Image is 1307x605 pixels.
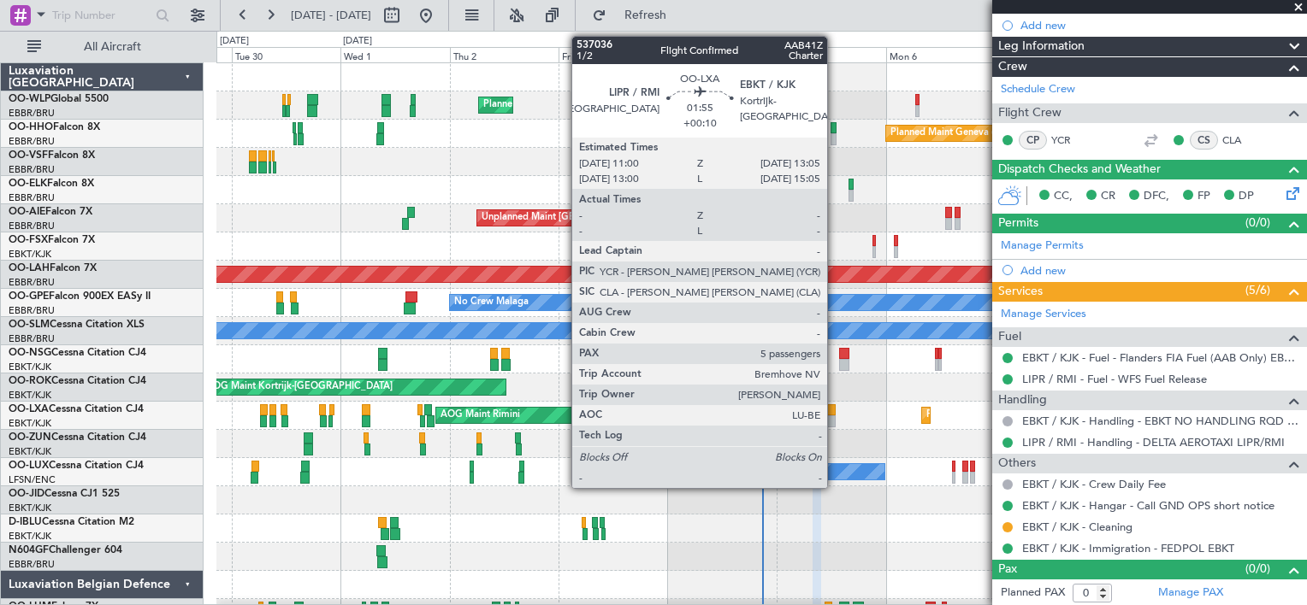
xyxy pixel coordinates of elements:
[9,235,48,245] span: OO-FSX
[1022,372,1207,386] a: LIPR / RMI - Fuel - WFS Fuel Release
[9,376,51,386] span: OO-ROK
[343,34,372,49] div: [DATE]
[1022,541,1234,555] a: EBKT / KJK - Immigration - FEDPOL EBKT
[9,545,122,555] a: N604GFChallenger 604
[9,417,51,430] a: EBKT/KJK
[1022,498,1274,513] a: EBKT / KJK - Hangar - Call GND OPS short notice
[9,376,146,386] a: OO-ROKCessna Citation CJ4
[9,332,55,345] a: EBBR/BRU
[559,47,667,62] div: Fri 3
[52,3,151,28] input: Trip Number
[998,214,1038,233] span: Permits
[9,489,44,499] span: OO-JID
[998,560,1017,579] span: Pax
[1245,214,1270,232] span: (0/0)
[9,135,55,148] a: EBBR/BRU
[9,445,51,458] a: EBKT/KJK
[9,545,49,555] span: N604GF
[483,92,606,118] div: Planned Maint Milan (Linate)
[9,276,55,289] a: EBBR/BRU
[1054,188,1073,205] span: CC,
[9,502,51,514] a: EBKT/KJK
[9,263,50,273] span: OO-LAH
[1001,81,1075,98] a: Schedule Crew
[441,402,520,428] div: AOG Maint Rimini
[886,47,995,62] div: Mon 6
[9,517,42,527] span: D-IBLU
[340,47,449,62] div: Wed 1
[9,107,55,120] a: EBBR/BRU
[9,179,94,189] a: OO-ELKFalcon 8X
[9,291,49,302] span: OO-GPE
[1051,132,1090,148] a: YCR
[998,282,1043,302] span: Services
[454,290,529,315] div: No Crew Malaga
[9,94,109,104] a: OO-WLPGlobal 5500
[9,558,55,571] a: EBBR/BRU
[9,207,45,217] span: OO-AIE
[450,47,559,62] div: Thu 2
[9,361,51,373] a: EBKT/KJK
[9,432,51,443] span: OO-ZUN
[584,2,687,29] button: Refresh
[610,9,682,21] span: Refresh
[9,473,56,486] a: LFSN/ENC
[1222,132,1261,148] a: CLA
[9,320,50,330] span: OO-SLM
[9,94,50,104] span: OO-WLP
[291,8,371,23] span: [DATE] - [DATE]
[9,489,120,499] a: OO-JIDCessna CJ1 525
[9,304,55,317] a: EBBR/BRU
[1022,520,1133,534] a: EBKT / KJK - Cleaning
[9,179,47,189] span: OO-ELK
[9,248,51,261] a: EBKT/KJK
[9,461,49,471] span: OO-LUX
[1190,131,1218,150] div: CS
[998,57,1027,77] span: Crew
[998,103,1062,123] span: Flight Crew
[9,320,145,330] a: OO-SLMCessna Citation XLS
[9,404,144,414] a: OO-LXACessna Citation CJ4
[9,235,95,245] a: OO-FSXFalcon 7X
[1239,188,1254,205] span: DP
[9,404,49,414] span: OO-LXA
[777,47,885,62] div: Sun 5
[9,207,92,217] a: OO-AIEFalcon 7X
[482,205,763,231] div: Unplanned Maint [GEOGRAPHIC_DATA] ([GEOGRAPHIC_DATA])
[1020,18,1298,32] div: Add new
[9,150,95,161] a: OO-VSFFalcon 8X
[9,291,151,302] a: OO-GPEFalcon 900EX EASy II
[9,163,55,176] a: EBBR/BRU
[220,34,249,49] div: [DATE]
[1019,131,1047,150] div: CP
[19,33,186,61] button: All Aircraft
[9,150,48,161] span: OO-VSF
[998,391,1047,410] span: Handling
[998,160,1161,179] span: Dispatch Checks and Weather
[1022,414,1298,428] a: EBKT / KJK - Handling - EBKT NO HANDLING RQD FOR CJ
[232,47,340,62] div: Tue 30
[890,120,1032,146] div: Planned Maint Geneva (Cointrin)
[9,348,146,358] a: OO-NSGCessna Citation CJ4
[1022,350,1298,365] a: EBKT / KJK - Fuel - Flanders FIA Fuel (AAB Only) EBKT / KJK
[1020,263,1298,278] div: Add new
[1001,238,1084,255] a: Manage Permits
[1245,560,1270,578] span: (0/0)
[9,530,51,543] a: EBKT/KJK
[1001,584,1065,602] label: Planned PAX
[1198,188,1210,205] span: FP
[9,432,146,443] a: OO-ZUNCessna Citation CJ4
[998,327,1021,347] span: Fuel
[998,454,1036,473] span: Others
[9,220,55,232] a: EBBR/BRU
[9,263,97,273] a: OO-LAHFalcon 7X
[1022,435,1285,449] a: LIPR / RMI - Handling - DELTA AEROTAXI LIPR/RMI
[1001,306,1086,323] a: Manage Services
[1245,281,1270,299] span: (5/6)
[9,348,51,358] span: OO-NSG
[9,389,51,402] a: EBKT/KJK
[206,374,393,400] div: AOG Maint Kortrijk-[GEOGRAPHIC_DATA]
[9,122,100,132] a: OO-HHOFalcon 8X
[668,47,777,62] div: Sat 4
[9,191,55,204] a: EBBR/BRU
